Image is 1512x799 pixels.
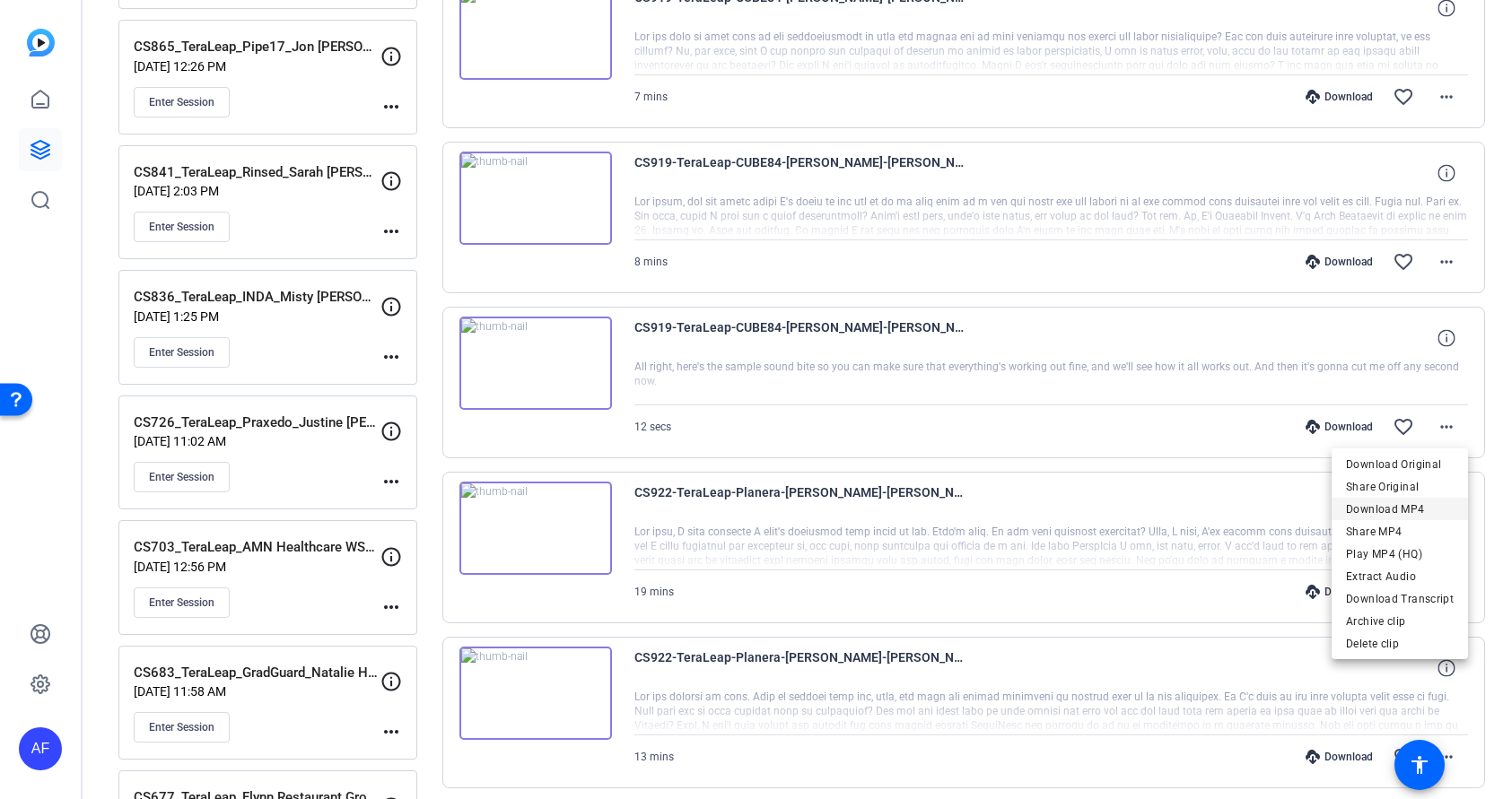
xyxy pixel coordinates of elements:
span: Download Original [1346,454,1454,475]
span: Download MP4 [1346,499,1454,520]
span: Delete clip [1346,633,1454,655]
span: Play MP4 (HQ) [1346,543,1454,565]
span: Share Original [1346,476,1454,498]
span: Extract Audio [1346,566,1454,587]
span: Share MP4 [1346,521,1454,543]
span: Download Transcript [1346,588,1454,610]
span: Archive clip [1346,611,1454,632]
